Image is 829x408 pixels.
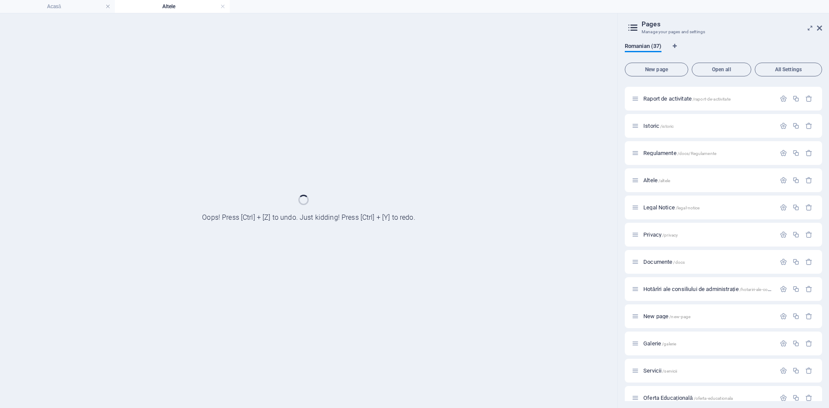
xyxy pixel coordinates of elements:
span: Click to open page [643,259,685,265]
div: Duplicate [792,367,800,374]
div: Duplicate [792,258,800,266]
div: Remove [805,231,813,238]
div: Istoric/istoric [641,123,775,129]
div: Remove [805,313,813,320]
div: Altele/altele [641,177,775,183]
div: Duplicate [792,394,800,402]
div: Duplicate [792,204,800,211]
span: /raport-de-activitate [693,97,731,101]
div: Settings [780,367,787,374]
div: Remove [805,340,813,347]
h3: Manage your pages and settings [642,28,805,36]
div: Settings [780,122,787,130]
span: Click to open page [643,340,676,347]
div: Settings [780,177,787,184]
span: Open all [696,67,747,72]
div: Hotărîri ale consiliului de administrație/hotariri-ale-consiliului-de-administratie [641,286,775,292]
div: Duplicate [792,95,800,102]
div: Settings [780,258,787,266]
span: Altele [643,177,670,183]
div: Oferta Educațională/oferta-educationala [641,395,775,401]
h2: Pages [642,20,822,28]
div: New page/new-page [641,313,775,319]
span: /hotariri-ale-consiliului-de-administratie [740,287,815,292]
div: Remove [805,367,813,374]
span: Click to open page [643,95,731,102]
span: /docs [673,260,685,265]
span: /new-page [669,314,690,319]
span: /oferta-educationala [694,396,733,401]
span: Click to open page [643,231,678,238]
span: Click to open page [643,367,677,374]
div: Settings [780,231,787,238]
div: Settings [780,95,787,102]
div: Duplicate [792,340,800,347]
div: Settings [780,204,787,211]
div: Duplicate [792,177,800,184]
button: All Settings [755,63,822,76]
button: New page [625,63,688,76]
div: Regulamente/docs/Regulamente [641,150,775,156]
h4: Altele [115,2,230,11]
div: Settings [780,285,787,293]
div: Remove [805,149,813,157]
div: Legal Notice/legal-notice [641,205,775,210]
button: Open all [692,63,751,76]
div: Remove [805,394,813,402]
div: Duplicate [792,231,800,238]
div: Settings [780,340,787,347]
div: Settings [780,149,787,157]
div: Raport de activitate/raport-de-activitate [641,96,775,101]
span: Click to open page [643,123,674,129]
div: Duplicate [792,313,800,320]
span: All Settings [759,67,818,72]
div: Duplicate [792,285,800,293]
span: Click to open page [643,395,733,401]
span: Click to open page [643,204,699,211]
span: Click to open page [643,313,690,319]
div: Remove [805,122,813,130]
div: Documente/docs [641,259,775,265]
span: /privacy [662,233,678,237]
div: Settings [780,394,787,402]
div: Remove [805,204,813,211]
span: /servicii [662,369,677,373]
div: Settings [780,313,787,320]
span: /istoric [660,124,674,129]
span: New page [629,67,684,72]
span: Click to open page [643,286,815,292]
div: Remove [805,95,813,102]
div: Remove [805,285,813,293]
div: Servicii/servicii [641,368,775,373]
span: /altele [658,178,670,183]
span: Click to open page [643,150,716,156]
div: Duplicate [792,149,800,157]
div: Privacy/privacy [641,232,775,237]
span: /docs/Regulamente [677,151,716,156]
span: /legal-notice [676,206,700,210]
div: Remove [805,258,813,266]
div: Language Tabs [625,43,822,59]
span: /galerie [662,342,676,346]
span: Romanian (37) [625,41,661,53]
div: Remove [805,177,813,184]
div: Duplicate [792,122,800,130]
div: Galerie/galerie [641,341,775,346]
